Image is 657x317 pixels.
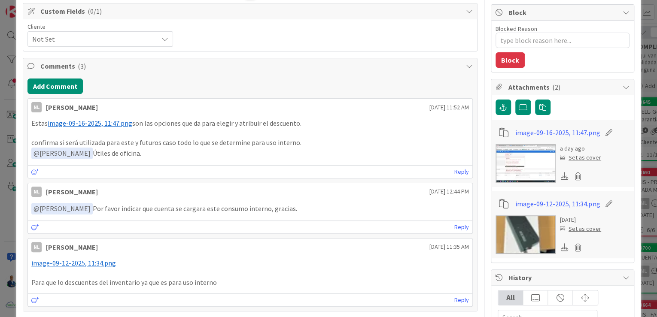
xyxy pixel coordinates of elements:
div: All [498,290,523,305]
span: ( 2 ) [552,83,560,91]
p: Por favor indicar que cuenta se cargara este consumo interno, gracias. [31,203,469,214]
span: Attachments [508,82,618,92]
label: Blocked Reason [496,25,537,33]
a: Reply [454,222,469,232]
p: confirma si será utilizada para este y futuros caso todo lo que se determine para uso interno. [31,138,469,148]
button: Block [496,52,525,68]
div: NL [31,102,42,112]
a: Reply [454,295,469,305]
div: a day ago [560,144,601,153]
span: Block [508,7,618,18]
span: [DATE] 11:52 AM [429,103,469,112]
span: History [508,272,618,283]
span: Not Set [32,33,154,45]
div: Download [560,242,569,253]
div: Set as cover [560,224,601,233]
p: Útiles de oficina. [31,148,469,159]
span: [DATE] 11:35 AM [429,242,469,251]
span: ( 0/1 ) [88,7,102,15]
div: Download [560,171,569,182]
div: [PERSON_NAME] [46,102,98,112]
span: Comments [40,61,462,71]
span: Custom Fields [40,6,462,16]
p: Para que lo descuentes del inventario ya que es para uso interno [31,278,469,287]
div: NL [31,187,42,197]
a: Reply [454,166,469,177]
div: [DATE] [560,215,601,224]
div: Cliente [27,24,173,30]
span: [DATE] 12:44 PM [429,187,469,196]
span: image-09-12-2025, 11:34.png [31,259,116,267]
div: NL [31,242,42,252]
span: @ [33,149,40,157]
div: [PERSON_NAME] [46,187,98,197]
span: image-09-16-2025, 11:47.png [48,119,132,127]
p: Estas son las opciones que da para elegir y atribuir el descuento. [31,118,469,128]
div: [PERSON_NAME] [46,242,98,252]
a: image-09-16-2025, 11:47.png [515,127,600,138]
span: [PERSON_NAME] [33,204,91,213]
button: Add Comment [27,78,83,94]
a: image-09-12-2025, 11:34.png [515,199,600,209]
span: ( 3 ) [78,62,86,70]
span: @ [33,204,40,213]
div: Set as cover [560,153,601,162]
span: [PERSON_NAME] [33,149,91,157]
